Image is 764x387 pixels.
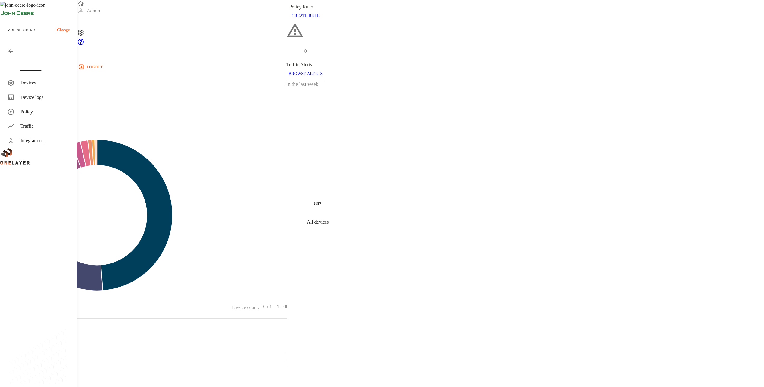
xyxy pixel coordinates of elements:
[232,304,259,311] p: Device count :
[285,304,287,310] span: 0
[77,62,764,72] a: logout
[314,200,321,207] h4: 807
[77,62,105,72] button: logout
[87,7,100,14] p: Admin
[77,41,84,46] span: Support Portal
[286,80,325,89] h3: In the last week
[77,41,84,46] a: onelayer-support
[277,304,279,310] span: 1
[307,219,329,226] p: All devices
[286,68,325,80] button: BROWSE ALERTS
[286,71,325,76] a: BROWSE ALERTS
[270,304,272,310] span: 1
[261,304,264,310] span: 0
